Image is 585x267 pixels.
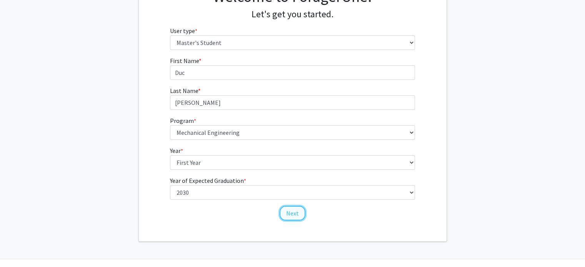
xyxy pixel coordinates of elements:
[170,116,196,125] label: Program
[170,146,183,155] label: Year
[170,57,199,65] span: First Name
[170,87,198,95] span: Last Name
[170,9,415,20] h4: Let's get you started.
[170,176,246,185] label: Year of Expected Graduation
[170,26,197,35] label: User type
[280,206,305,221] button: Next
[6,232,33,261] iframe: Chat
